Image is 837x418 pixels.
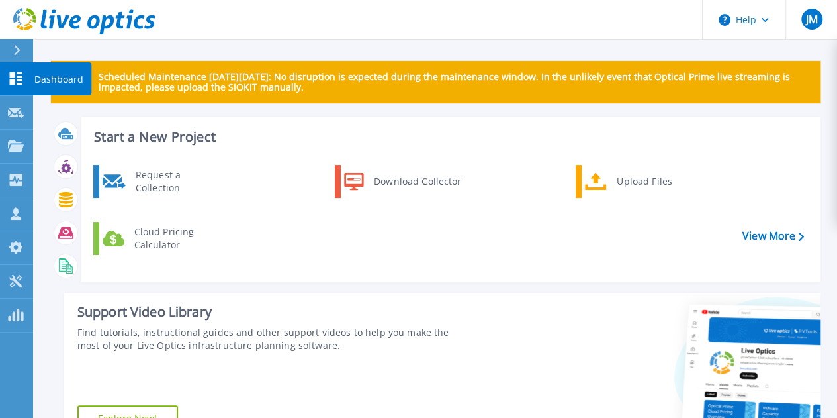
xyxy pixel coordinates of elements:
a: Cloud Pricing Calculator [93,222,229,255]
div: Support Video Library [77,303,470,321]
div: Cloud Pricing Calculator [128,225,226,252]
div: Request a Collection [129,168,226,195]
div: Download Collector [367,168,467,195]
h3: Start a New Project [94,130,803,144]
a: Upload Files [576,165,711,198]
a: View More [742,230,804,242]
div: Upload Files [610,168,708,195]
a: Download Collector [335,165,470,198]
span: JM [805,14,817,25]
p: Scheduled Maintenance [DATE][DATE]: No disruption is expected during the maintenance window. In t... [99,72,810,93]
a: Request a Collection [93,165,229,198]
div: Find tutorials, instructional guides and other support videos to help you make the most of your L... [77,326,470,352]
p: Dashboard [34,62,83,97]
